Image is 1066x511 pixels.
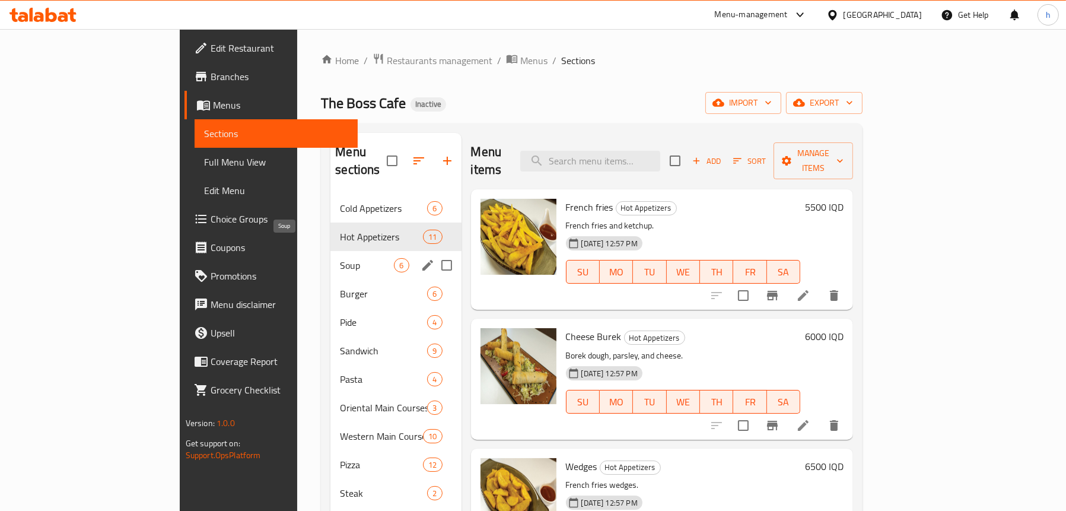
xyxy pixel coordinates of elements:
[423,429,442,443] div: items
[330,223,461,251] div: Hot Appetizers11
[211,326,348,340] span: Upsell
[428,488,441,499] span: 2
[340,315,427,329] div: Pide
[625,331,685,345] span: Hot Appetizers
[427,287,442,301] div: items
[688,152,725,170] span: Add item
[805,458,844,475] h6: 6500 IQD
[638,264,661,281] span: TU
[186,415,215,431] span: Version:
[380,148,405,173] span: Select all sections
[340,401,427,415] div: Oriental Main Courses
[340,429,423,443] div: Western Main Courses
[738,264,762,281] span: FR
[340,258,394,272] span: Soup
[805,328,844,345] h6: 6000 IQD
[424,459,441,471] span: 12
[638,393,661,411] span: TU
[427,315,442,329] div: items
[672,264,695,281] span: WE
[204,183,348,198] span: Edit Menu
[481,328,556,404] img: Cheese Burek
[520,151,660,172] input: search
[330,422,461,450] div: Western Main Courses10
[566,348,801,363] p: Borek dough, parsley, and cheese.
[688,152,725,170] button: Add
[340,344,427,358] span: Sandwich
[767,390,800,414] button: SA
[330,280,461,308] div: Burger6
[566,260,600,284] button: SU
[330,308,461,337] div: Pide4
[715,8,788,22] div: Menu-management
[423,458,442,472] div: items
[428,288,441,300] span: 6
[387,53,492,68] span: Restaurants management
[600,461,660,474] span: Hot Appetizers
[427,372,442,386] div: items
[340,201,427,215] span: Cold Appetizers
[340,486,427,500] div: Steak
[330,194,461,223] div: Cold Appetizers6
[577,368,642,379] span: [DATE] 12:57 PM
[330,393,461,422] div: Oriental Main Courses3
[733,154,766,168] span: Sort
[604,393,628,411] span: MO
[423,230,442,244] div: items
[424,431,441,442] span: 10
[184,347,358,376] a: Coverage Report
[211,354,348,369] span: Coverage Report
[184,319,358,347] a: Upsell
[577,497,642,509] span: [DATE] 12:57 PM
[758,281,787,310] button: Branch-specific-item
[844,8,922,21] div: [GEOGRAPHIC_DATA]
[186,436,240,451] span: Get support on:
[767,260,800,284] button: SA
[394,260,408,271] span: 6
[481,199,556,275] img: French fries
[373,53,492,68] a: Restaurants management
[184,62,358,91] a: Branches
[427,201,442,215] div: items
[566,478,801,493] p: French fries wedges.
[571,393,595,411] span: SU
[566,458,597,475] span: Wedges
[633,390,666,414] button: TU
[566,390,600,414] button: SU
[715,96,772,110] span: import
[577,238,642,249] span: [DATE] 12:57 PM
[795,96,853,110] span: export
[427,401,442,415] div: items
[424,231,441,243] span: 11
[184,290,358,319] a: Menu disclaimer
[616,201,677,215] div: Hot Appetizers
[394,258,409,272] div: items
[786,92,863,114] button: export
[405,147,433,175] span: Sort sections
[184,91,358,119] a: Menus
[340,372,427,386] span: Pasta
[733,260,766,284] button: FR
[184,376,358,404] a: Grocery Checklist
[616,201,676,215] span: Hot Appetizers
[805,199,844,215] h6: 5500 IQD
[571,264,595,281] span: SU
[330,450,461,479] div: Pizza12
[213,98,348,112] span: Menus
[663,148,688,173] span: Select section
[428,345,441,357] span: 9
[340,458,423,472] span: Pizza
[211,69,348,84] span: Branches
[211,212,348,226] span: Choice Groups
[340,230,423,244] span: Hot Appetizers
[566,218,801,233] p: French fries and ketchup.
[783,146,844,176] span: Manage items
[774,142,853,179] button: Manage items
[428,402,441,414] span: 3
[340,287,427,301] span: Burger
[733,390,766,414] button: FR
[600,260,633,284] button: MO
